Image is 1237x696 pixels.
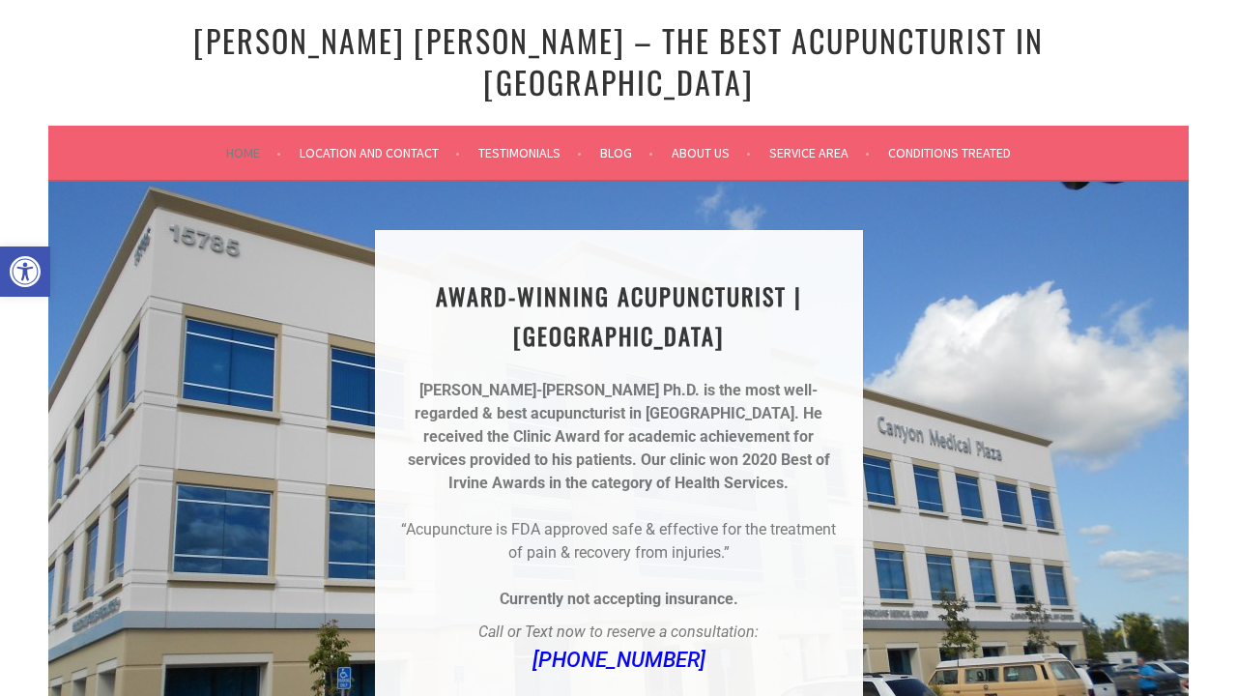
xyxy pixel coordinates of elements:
a: Home [226,141,281,164]
a: Testimonials [478,141,582,164]
h1: AWARD-WINNING ACUPUNCTURIST | [GEOGRAPHIC_DATA] [398,276,840,356]
a: About Us [672,141,751,164]
a: [PHONE_NUMBER] [532,648,705,672]
a: Service Area [769,141,870,164]
strong: Currently not accepting insurance. [500,590,738,608]
strong: [PERSON_NAME]-[PERSON_NAME] Ph.D. is the most well-regarded & best acupuncturist in [GEOGRAPHIC_D... [415,381,818,422]
a: Blog [600,141,653,164]
p: “Acupuncture is FDA approved safe & effective for the treatment of pain & recovery from injuries.” [398,518,840,565]
a: Conditions Treated [888,141,1011,164]
em: Call or Text now to reserve a consultation: [478,623,759,641]
a: Location and Contact [300,141,460,164]
a: [PERSON_NAME] [PERSON_NAME] – The Best Acupuncturist In [GEOGRAPHIC_DATA] [193,17,1044,104]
